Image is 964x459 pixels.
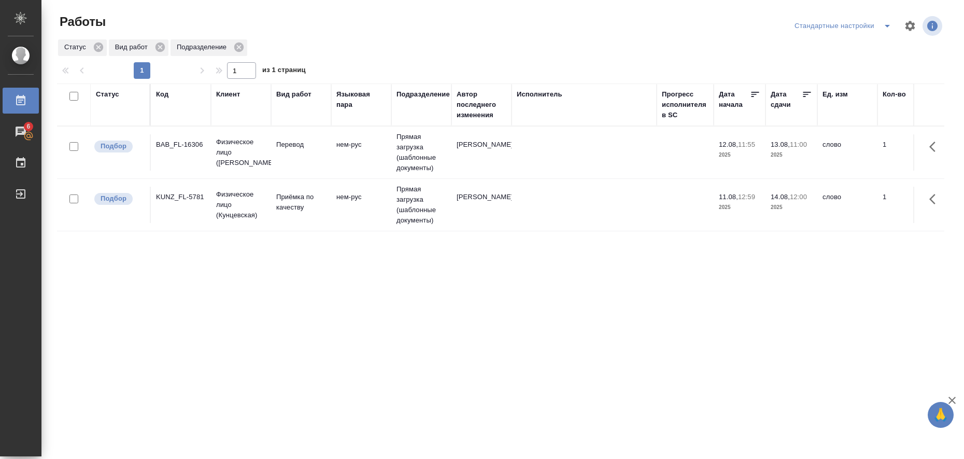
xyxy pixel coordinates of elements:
[331,134,391,171] td: нем-рус
[792,18,898,34] div: split button
[771,150,812,160] p: 2025
[216,89,240,100] div: Клиент
[276,89,311,100] div: Вид работ
[20,121,36,132] span: 6
[738,193,755,201] p: 12:59
[790,141,807,148] p: 11:00
[156,140,206,150] div: BAB_FL-16306
[719,89,750,110] div: Дата начала
[719,202,760,213] p: 2025
[177,42,230,52] p: Подразделение
[457,89,506,120] div: Автор последнего изменения
[58,39,107,56] div: Статус
[57,13,106,30] span: Работы
[877,187,929,223] td: 1
[719,193,738,201] p: 11.08,
[451,187,512,223] td: [PERSON_NAME]
[923,187,948,212] button: Здесь прячутся важные кнопки
[171,39,247,56] div: Подразделение
[923,134,948,159] button: Здесь прячутся важные кнопки
[391,179,451,231] td: Прямая загрузка (шаблонные документы)
[3,119,39,145] a: 6
[928,402,954,428] button: 🙏
[262,64,306,79] span: из 1 страниц
[771,202,812,213] p: 2025
[93,140,145,154] div: Можно подбирать исполнителей
[451,134,512,171] td: [PERSON_NAME]
[817,134,877,171] td: слово
[771,89,802,110] div: Дата сдачи
[877,134,929,171] td: 1
[391,127,451,178] td: Прямая загрузка (шаблонные документы)
[109,39,168,56] div: Вид работ
[898,13,923,38] span: Настроить таблицу
[156,89,168,100] div: Код
[115,42,151,52] p: Вид работ
[93,192,145,206] div: Можно подбирать исполнителей
[64,42,90,52] p: Статус
[662,89,708,120] div: Прогресс исполнителя в SC
[336,89,386,110] div: Языковая пара
[396,89,450,100] div: Подразделение
[738,141,755,148] p: 11:55
[719,150,760,160] p: 2025
[823,89,848,100] div: Ед. изм
[790,193,807,201] p: 12:00
[932,404,949,426] span: 🙏
[216,137,266,168] p: Физическое лицо ([PERSON_NAME])
[883,89,906,100] div: Кол-во
[331,187,391,223] td: нем-рус
[101,193,126,204] p: Подбор
[923,16,944,36] span: Посмотреть информацию
[817,187,877,223] td: слово
[216,189,266,220] p: Физическое лицо (Кунцевская)
[156,192,206,202] div: KUNZ_FL-5781
[276,140,326,150] p: Перевод
[771,193,790,201] p: 14.08,
[101,141,126,151] p: Подбор
[719,141,738,148] p: 12.08,
[96,89,119,100] div: Статус
[517,89,562,100] div: Исполнитель
[771,141,790,148] p: 13.08,
[276,192,326,213] p: Приёмка по качеству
